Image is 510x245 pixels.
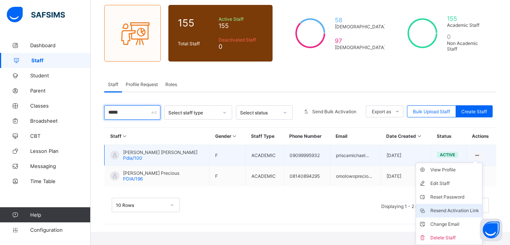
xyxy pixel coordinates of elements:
[312,109,356,114] span: Send Bulk Activation
[240,110,279,116] div: Select status
[30,227,90,233] span: Configuration
[210,145,245,166] td: F
[30,103,91,109] span: Classes
[330,145,381,166] td: priscamichael...
[123,176,143,182] span: PDIA/196
[123,149,197,155] span: [PERSON_NAME] [PERSON_NAME]
[284,128,330,145] th: Phone Number
[126,82,158,87] span: Profile Request
[108,82,118,87] span: Staff
[210,166,245,186] td: F
[123,170,179,176] span: [PERSON_NAME] Precious
[7,7,65,23] img: safsims
[430,166,479,174] div: View Profile
[284,145,330,166] td: 09099995932
[178,17,215,29] span: 155
[245,145,284,166] td: ACADEMIC
[30,42,91,48] span: Dashboard
[245,128,284,145] th: Staff Type
[30,133,91,139] span: CBT
[231,133,238,139] i: Sort in Ascending Order
[431,128,466,145] th: Status
[245,166,284,186] td: ACADEMIC
[30,118,91,124] span: Broadsheet
[30,212,90,218] span: Help
[122,133,128,139] i: Sort in Ascending Order
[335,24,385,29] span: [DEMOGRAPHIC_DATA]
[430,234,479,242] div: Delete Staff
[335,16,385,24] span: 58
[30,148,91,154] span: Lesson Plan
[381,145,431,166] td: [DATE]
[440,152,455,157] span: active
[30,88,91,94] span: Parent
[461,109,487,114] span: Create Staff
[372,109,391,114] span: Export as
[430,193,479,201] div: Reset Password
[335,37,385,45] span: 97
[210,128,245,145] th: Gender
[416,133,422,139] i: Sort in Ascending Order
[466,128,496,145] th: Actions
[430,220,479,228] div: Change Email
[335,45,385,50] span: [DEMOGRAPHIC_DATA]
[381,128,431,145] th: Date Created
[105,128,210,145] th: Staff
[447,33,487,40] span: 0
[219,37,263,43] span: Deactivated Staff
[447,40,487,52] span: Non Academic Staff
[116,202,166,208] div: 10 Rows
[330,128,381,145] th: Email
[31,57,91,63] span: Staff
[30,72,91,79] span: Student
[168,110,218,116] div: Select staff type
[123,155,142,161] span: Pdia/100
[376,198,437,213] li: Displaying 1 - 2 out of 2
[219,22,263,29] span: 155
[430,207,479,214] div: Resend Activation Link
[381,166,431,186] td: [DATE]
[165,82,177,87] span: Roles
[30,163,91,169] span: Messaging
[219,16,263,22] span: Active Staff
[430,180,479,187] div: Edit Staff
[330,166,381,186] td: omolowoprecio...
[284,166,330,186] td: 08140894295
[447,15,487,22] span: 155
[176,39,217,48] div: Total Staff
[413,109,450,114] span: Bulk Upload Staff
[447,22,487,28] span: Academic Staff
[480,219,502,241] button: Open asap
[219,43,263,50] span: 0
[30,178,91,184] span: Time Table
